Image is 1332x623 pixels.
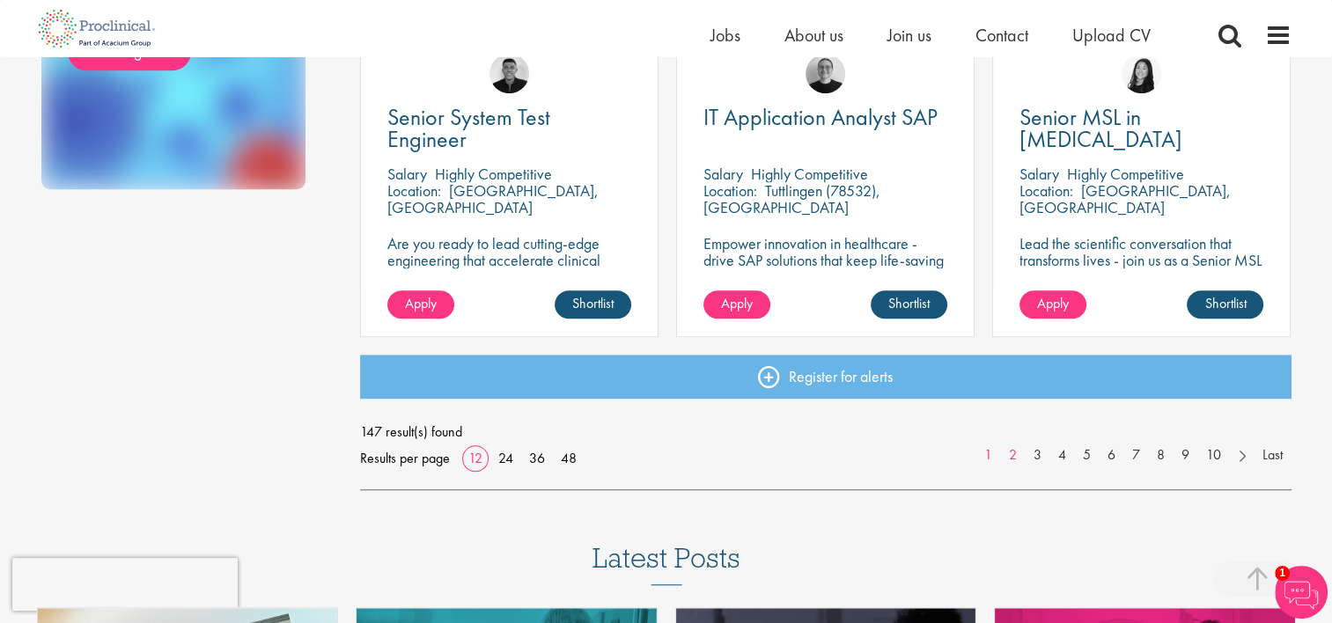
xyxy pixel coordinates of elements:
[462,449,489,467] a: 12
[360,419,1292,445] span: 147 result(s) found
[975,24,1028,47] a: Contact
[523,449,551,467] a: 36
[1019,106,1263,150] a: Senior MSL in [MEDICAL_DATA]
[387,106,631,150] a: Senior System Test Engineer
[703,164,743,184] span: Salary
[1067,164,1184,184] p: Highly Competitive
[1099,445,1124,465] a: 6
[405,294,437,312] span: Apply
[721,294,753,312] span: Apply
[1275,566,1328,619] img: Chatbot
[1187,290,1263,319] a: Shortlist
[387,290,454,319] a: Apply
[1049,445,1075,465] a: 4
[1254,445,1292,465] a: Last
[703,235,947,285] p: Empower innovation in healthcare - drive SAP solutions that keep life-saving technology running s...
[435,164,552,184] p: Highly Competitive
[592,543,740,585] h3: Latest Posts
[871,290,947,319] a: Shortlist
[975,445,1001,465] a: 1
[387,235,631,285] p: Are you ready to lead cutting-edge engineering that accelerate clinical breakthroughs in biotech?
[1019,235,1263,285] p: Lead the scientific conversation that transforms lives - join us as a Senior MSL in [MEDICAL_DATA].
[1197,445,1230,465] a: 10
[1122,54,1161,93] img: Numhom Sudsok
[703,106,947,128] a: IT Application Analyst SAP
[360,445,450,472] span: Results per page
[489,54,529,93] img: Christian Andersen
[887,24,931,47] a: Join us
[387,102,550,154] span: Senior System Test Engineer
[555,290,631,319] a: Shortlist
[1019,180,1231,217] p: [GEOGRAPHIC_DATA], [GEOGRAPHIC_DATA]
[703,102,938,132] span: IT Application Analyst SAP
[710,24,740,47] a: Jobs
[751,164,868,184] p: Highly Competitive
[492,449,519,467] a: 24
[1019,164,1059,184] span: Salary
[1019,102,1182,154] span: Senior MSL in [MEDICAL_DATA]
[1019,180,1073,201] span: Location:
[703,290,770,319] a: Apply
[1025,445,1050,465] a: 3
[1275,566,1290,581] span: 1
[360,355,1292,399] a: Register for alerts
[1072,24,1151,47] a: Upload CV
[12,558,238,611] iframe: reCAPTCHA
[387,164,427,184] span: Salary
[387,180,599,217] p: [GEOGRAPHIC_DATA], [GEOGRAPHIC_DATA]
[784,24,843,47] a: About us
[703,180,880,217] p: Tuttlingen (78532), [GEOGRAPHIC_DATA]
[703,180,757,201] span: Location:
[1019,290,1086,319] a: Apply
[1074,445,1100,465] a: 5
[387,180,441,201] span: Location:
[1000,445,1026,465] a: 2
[1123,445,1149,465] a: 7
[1148,445,1174,465] a: 8
[555,449,583,467] a: 48
[1037,294,1069,312] span: Apply
[806,54,845,93] img: Emma Pretorious
[1173,445,1198,465] a: 9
